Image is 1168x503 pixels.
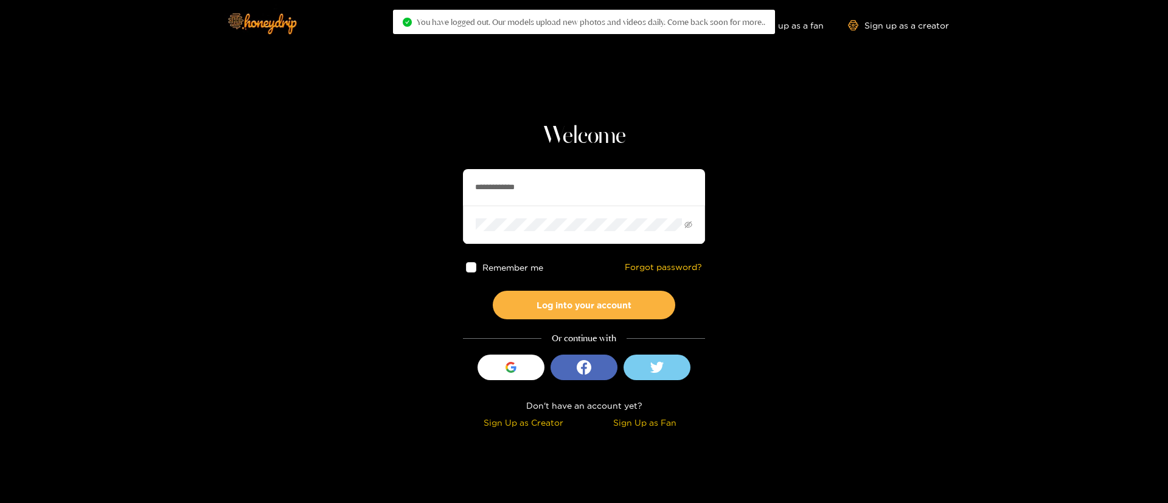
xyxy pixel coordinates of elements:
div: Sign Up as Creator [466,415,581,429]
span: You have logged out. Our models upload new photos and videos daily. Come back soon for more.. [417,17,765,27]
span: Remember me [482,263,543,272]
a: Sign up as a creator [848,20,949,30]
span: check-circle [403,18,412,27]
div: Sign Up as Fan [587,415,702,429]
div: Or continue with [463,331,705,345]
h1: Welcome [463,122,705,151]
a: Sign up as a fan [740,20,824,30]
button: Log into your account [493,291,675,319]
a: Forgot password? [625,262,702,272]
span: eye-invisible [684,221,692,229]
div: Don't have an account yet? [463,398,705,412]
